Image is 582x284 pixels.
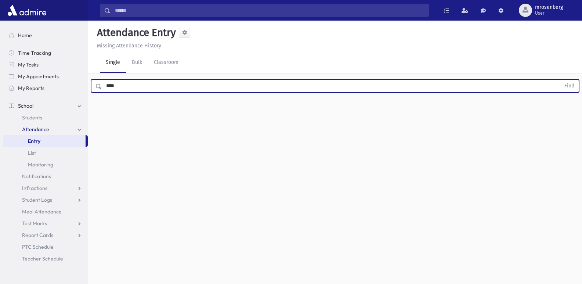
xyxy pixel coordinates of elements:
span: My Reports [18,85,44,91]
span: PTC Schedule [22,244,54,250]
span: My Appointments [18,73,59,80]
span: Time Tracking [18,50,51,56]
a: My Tasks [3,59,88,71]
a: Time Tracking [3,47,88,59]
a: Home [3,29,88,41]
a: Bulk [126,53,148,73]
span: Home [18,32,32,39]
a: Meal Attendance [3,206,88,218]
span: Notifications [22,173,51,180]
input: Search [111,4,429,17]
span: Student Logs [22,197,52,203]
a: Classroom [148,53,184,73]
a: PTC Schedule [3,241,88,253]
a: Report Cards [3,229,88,241]
span: Test Marks [22,220,47,227]
span: School [18,103,33,109]
u: Missing Attendance History [97,43,161,49]
a: Teacher Schedule [3,253,88,265]
a: My Appointments [3,71,88,82]
a: School [3,100,88,112]
a: Missing Attendance History [94,43,161,49]
a: Student Logs [3,194,88,206]
span: Monitoring [28,161,53,168]
a: Attendance [3,123,88,135]
span: My Tasks [18,61,39,68]
span: Infractions [22,185,47,191]
span: mrosenberg [535,4,563,10]
span: Entry [28,138,40,144]
span: Meal Attendance [22,208,62,215]
span: User [535,10,563,16]
span: Attendance [22,126,49,133]
a: Monitoring [3,159,88,170]
button: Find [560,80,579,92]
a: Infractions [3,182,88,194]
a: Entry [3,135,86,147]
a: Students [3,112,88,123]
a: Single [100,53,126,73]
img: AdmirePro [6,3,48,18]
span: Teacher Schedule [22,255,63,262]
h5: Attendance Entry [94,26,176,39]
a: Notifications [3,170,88,182]
span: Report Cards [22,232,53,238]
span: Students [22,114,42,121]
a: Test Marks [3,218,88,229]
a: My Reports [3,82,88,94]
a: List [3,147,88,159]
span: List [28,150,36,156]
